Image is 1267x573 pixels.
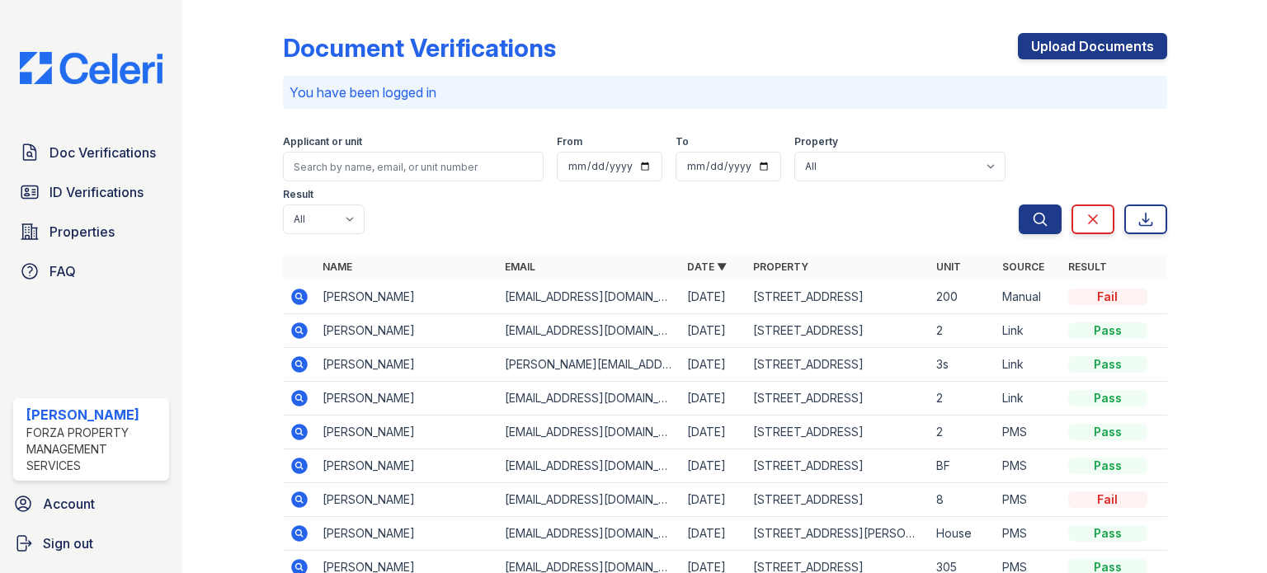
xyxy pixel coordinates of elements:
[316,416,498,449] td: [PERSON_NAME]
[930,517,996,551] td: House
[49,182,144,202] span: ID Verifications
[498,314,681,348] td: [EMAIL_ADDRESS][DOMAIN_NAME]
[747,483,929,517] td: [STREET_ADDRESS]
[996,416,1062,449] td: PMS
[681,416,747,449] td: [DATE]
[753,261,808,273] a: Property
[283,33,556,63] div: Document Verifications
[26,425,162,474] div: Forza Property Management Services
[996,382,1062,416] td: Link
[498,280,681,314] td: [EMAIL_ADDRESS][DOMAIN_NAME]
[681,280,747,314] td: [DATE]
[681,348,747,382] td: [DATE]
[498,517,681,551] td: [EMAIL_ADDRESS][DOMAIN_NAME]
[13,215,169,248] a: Properties
[996,517,1062,551] td: PMS
[930,348,996,382] td: 3s
[1068,261,1107,273] a: Result
[747,348,929,382] td: [STREET_ADDRESS]
[1068,390,1147,406] div: Pass
[1068,458,1147,474] div: Pass
[930,382,996,416] td: 2
[747,416,929,449] td: [STREET_ADDRESS]
[930,416,996,449] td: 2
[316,483,498,517] td: [PERSON_NAME]
[316,348,498,382] td: [PERSON_NAME]
[290,82,1161,102] p: You have been logged in
[1068,424,1147,440] div: Pass
[7,527,176,560] a: Sign out
[1068,525,1147,542] div: Pass
[26,405,162,425] div: [PERSON_NAME]
[498,416,681,449] td: [EMAIL_ADDRESS][DOMAIN_NAME]
[316,517,498,551] td: [PERSON_NAME]
[1068,356,1147,373] div: Pass
[996,280,1062,314] td: Manual
[687,261,727,273] a: Date ▼
[7,52,176,84] img: CE_Logo_Blue-a8612792a0a2168367f1c8372b55b34899dd931a85d93a1a3d3e32e68fde9ad4.png
[283,135,362,148] label: Applicant or unit
[747,449,929,483] td: [STREET_ADDRESS]
[1068,491,1147,508] div: Fail
[13,176,169,209] a: ID Verifications
[747,382,929,416] td: [STREET_ADDRESS]
[681,314,747,348] td: [DATE]
[316,382,498,416] td: [PERSON_NAME]
[283,152,544,181] input: Search by name, email, or unit number
[316,449,498,483] td: [PERSON_NAME]
[936,261,961,273] a: Unit
[794,135,838,148] label: Property
[930,314,996,348] td: 2
[1002,261,1044,273] a: Source
[49,222,115,242] span: Properties
[498,382,681,416] td: [EMAIL_ADDRESS][DOMAIN_NAME]
[498,483,681,517] td: [EMAIL_ADDRESS][DOMAIN_NAME]
[747,314,929,348] td: [STREET_ADDRESS]
[557,135,582,148] label: From
[316,314,498,348] td: [PERSON_NAME]
[498,348,681,382] td: [PERSON_NAME][EMAIL_ADDRESS][DOMAIN_NAME]
[498,449,681,483] td: [EMAIL_ADDRESS][DOMAIN_NAME]
[681,483,747,517] td: [DATE]
[676,135,689,148] label: To
[1068,289,1147,305] div: Fail
[1068,322,1147,339] div: Pass
[681,449,747,483] td: [DATE]
[7,487,176,520] a: Account
[13,136,169,169] a: Doc Verifications
[283,188,313,201] label: Result
[996,483,1062,517] td: PMS
[316,280,498,314] td: [PERSON_NAME]
[323,261,352,273] a: Name
[1018,33,1167,59] a: Upload Documents
[930,483,996,517] td: 8
[747,280,929,314] td: [STREET_ADDRESS]
[996,449,1062,483] td: PMS
[43,494,95,514] span: Account
[13,255,169,288] a: FAQ
[996,348,1062,382] td: Link
[747,517,929,551] td: [STREET_ADDRESS][PERSON_NAME]
[43,533,93,553] span: Sign out
[49,261,76,281] span: FAQ
[930,449,996,483] td: BF
[49,143,156,162] span: Doc Verifications
[681,382,747,416] td: [DATE]
[681,517,747,551] td: [DATE]
[996,314,1062,348] td: Link
[930,280,996,314] td: 200
[505,261,535,273] a: Email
